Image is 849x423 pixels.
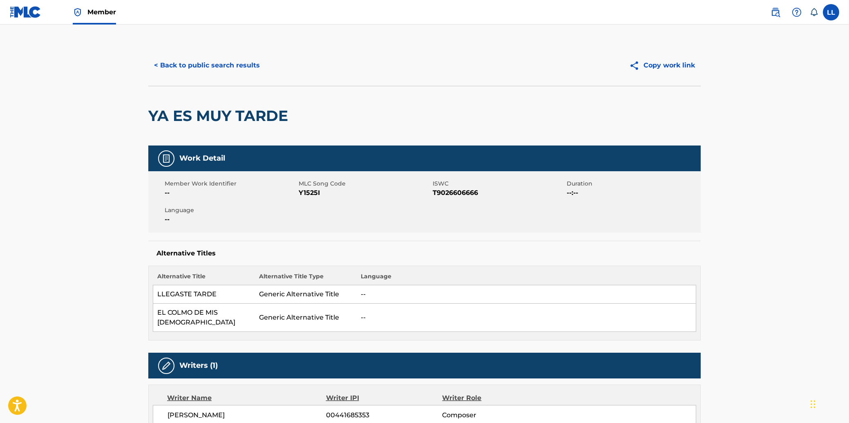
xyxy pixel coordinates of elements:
[179,361,218,370] h5: Writers (1)
[810,8,818,16] div: Notifications
[255,304,357,332] td: Generic Alternative Title
[357,285,696,304] td: --
[792,7,802,17] img: help
[153,272,255,285] th: Alternative Title
[255,272,357,285] th: Alternative Title Type
[357,304,696,332] td: --
[148,107,292,125] h2: YA ES MUY TARDE
[629,60,643,71] img: Copy work link
[165,206,297,215] span: Language
[165,188,297,198] span: --
[567,188,699,198] span: --:--
[433,179,565,188] span: ISWC
[148,55,266,76] button: < Back to public search results
[168,410,326,420] span: [PERSON_NAME]
[299,188,431,198] span: Y1525I
[167,393,326,403] div: Writer Name
[326,410,442,420] span: 00441685353
[153,304,255,332] td: EL COLMO DE MIS [DEMOGRAPHIC_DATA]
[567,179,699,188] span: Duration
[789,4,805,20] div: Help
[73,7,83,17] img: Top Rightsholder
[87,7,116,17] span: Member
[811,392,815,416] div: Drag
[623,55,701,76] button: Copy work link
[442,393,548,403] div: Writer Role
[326,393,442,403] div: Writer IPI
[156,249,693,257] h5: Alternative Titles
[161,154,171,163] img: Work Detail
[767,4,784,20] a: Public Search
[153,285,255,304] td: LLEGASTE TARDE
[165,179,297,188] span: Member Work Identifier
[808,384,849,423] iframe: Chat Widget
[179,154,225,163] h5: Work Detail
[10,6,41,18] img: MLC Logo
[771,7,780,17] img: search
[433,188,565,198] span: T9026606666
[161,361,171,371] img: Writers
[165,215,297,224] span: --
[357,272,696,285] th: Language
[823,4,839,20] div: User Menu
[442,410,548,420] span: Composer
[826,284,849,352] iframe: Resource Center
[299,179,431,188] span: MLC Song Code
[255,285,357,304] td: Generic Alternative Title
